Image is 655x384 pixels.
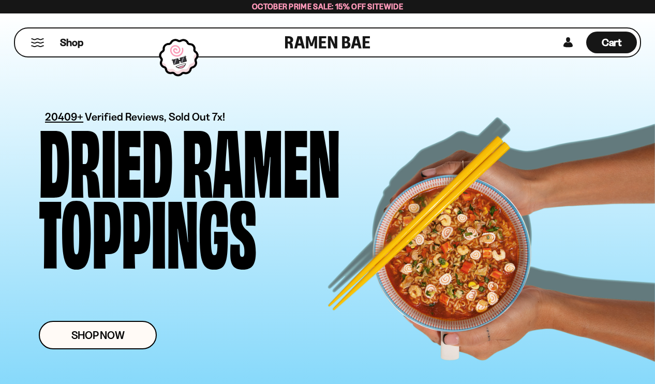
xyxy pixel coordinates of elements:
[39,122,173,193] div: Dried
[60,36,83,50] span: Shop
[602,36,622,49] span: Cart
[71,330,125,341] span: Shop Now
[39,193,257,264] div: Toppings
[586,28,637,56] div: Cart
[252,2,403,11] span: October Prime Sale: 15% off Sitewide
[182,122,340,193] div: Ramen
[60,32,83,53] a: Shop
[31,38,44,47] button: Mobile Menu Trigger
[39,321,157,349] a: Shop Now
